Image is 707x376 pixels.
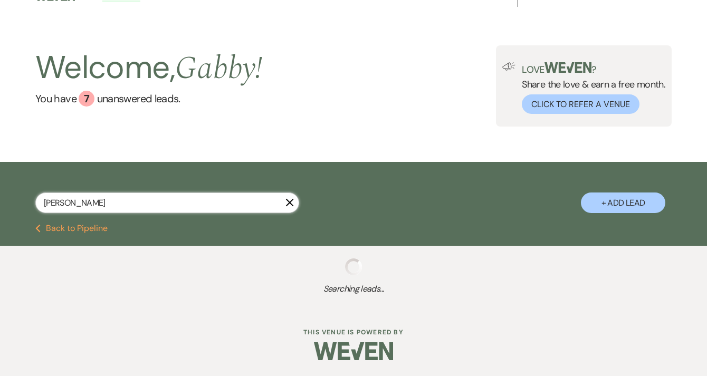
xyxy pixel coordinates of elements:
[175,44,262,93] span: Gabby !
[35,224,108,233] button: Back to Pipeline
[345,258,362,275] img: loading spinner
[35,91,262,107] a: You have 7 unanswered leads.
[35,45,262,91] h2: Welcome,
[522,62,665,74] p: Love ?
[35,192,299,213] input: Search by name, event date, email address or phone number
[581,192,665,213] button: + Add Lead
[515,62,665,114] div: Share the love & earn a free month.
[522,94,639,114] button: Click to Refer a Venue
[79,91,94,107] div: 7
[314,333,393,370] img: Weven Logo
[544,62,591,73] img: weven-logo-green.svg
[502,62,515,71] img: loud-speaker-illustration.svg
[35,283,672,295] span: Searching leads...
